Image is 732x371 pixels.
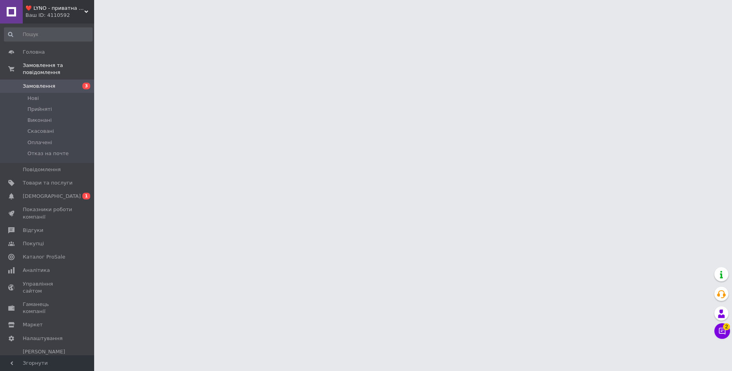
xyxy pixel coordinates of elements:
[23,179,73,186] span: Товари та послуги
[23,348,73,370] span: [PERSON_NAME] та рахунки
[723,323,730,330] span: 2
[23,166,61,173] span: Повідомлення
[23,227,43,234] span: Відгуки
[23,62,94,76] span: Замовлення та повідомлення
[27,117,52,124] span: Виконані
[27,95,39,102] span: Нові
[714,323,730,339] button: Чат з покупцем2
[27,128,54,135] span: Скасовані
[27,139,52,146] span: Оплачені
[23,253,65,261] span: Каталог ProSale
[23,206,73,220] span: Показники роботи компанії
[23,281,73,295] span: Управління сайтом
[23,267,50,274] span: Аналітика
[23,335,63,342] span: Налаштування
[27,150,69,157] span: Отказ на почте
[27,106,52,113] span: Прийняті
[82,193,90,199] span: 1
[23,83,55,90] span: Замовлення
[82,83,90,89] span: 3
[23,321,43,328] span: Маркет
[23,193,81,200] span: [DEMOGRAPHIC_DATA]
[4,27,93,42] input: Пошук
[23,240,44,247] span: Покупці
[23,301,73,315] span: Гаманець компанії
[25,5,84,12] span: ❤️ LYNO - приватна фабрика
[23,49,45,56] span: Головна
[25,12,94,19] div: Ваш ID: 4110592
